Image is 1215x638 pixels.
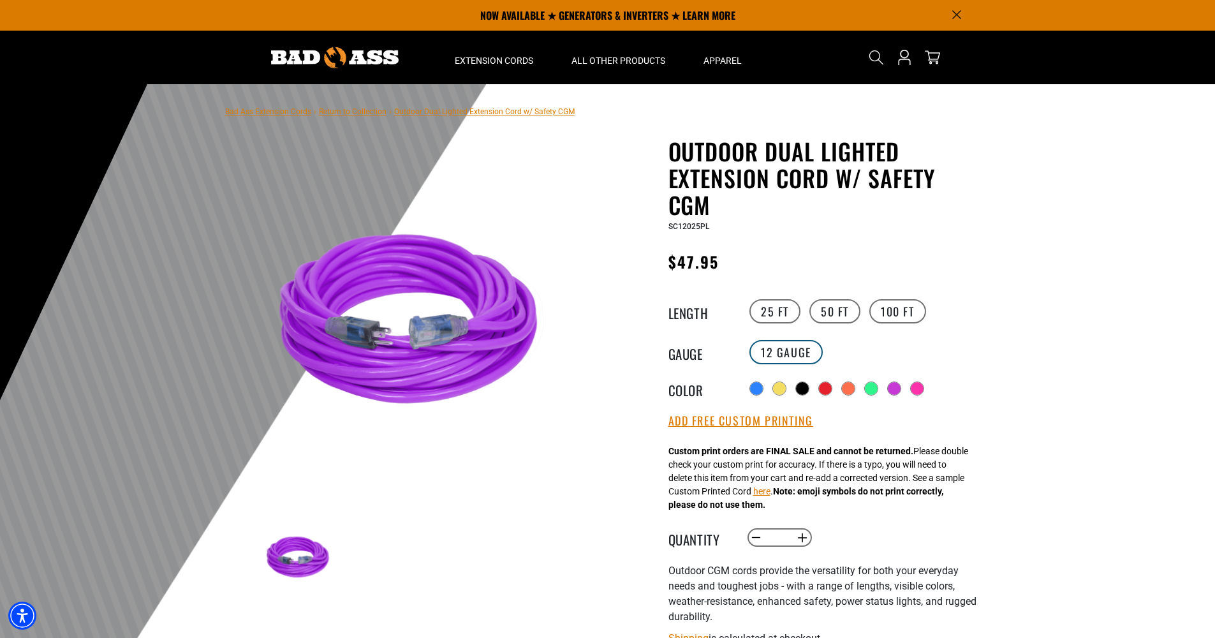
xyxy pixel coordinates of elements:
span: › [314,107,316,116]
summary: All Other Products [552,31,684,84]
span: $47.95 [668,250,719,273]
span: Apparel [703,55,742,66]
summary: Apparel [684,31,761,84]
span: › [389,107,392,116]
img: Purple [263,521,337,595]
label: 25 FT [749,299,800,323]
strong: Custom print orders are FINAL SALE and cannot be returned. [668,446,913,456]
h1: Outdoor Dual Lighted Extension Cord w/ Safety CGM [668,138,981,218]
span: Extension Cords [455,55,533,66]
legend: Color [668,380,732,397]
legend: Length [668,303,732,320]
strong: Note: emoji symbols do not print correctly, please do not use them. [668,486,943,510]
span: SC12025PL [668,222,709,231]
a: Bad Ass Extension Cords [225,107,311,116]
div: Please double check your custom print for accuracy. If there is a typo, you will need to delete t... [668,445,968,512]
a: Open this option [894,31,915,84]
img: Purple [263,170,570,478]
button: here [753,485,770,498]
label: 12 Gauge [749,340,823,364]
a: cart [922,50,943,65]
legend: Gauge [668,344,732,360]
span: Outdoor Dual Lighted Extension Cord w/ Safety CGM [394,107,575,116]
div: Accessibility Menu [8,602,36,630]
span: All Other Products [571,55,665,66]
label: Quantity [668,530,732,546]
nav: breadcrumbs [225,103,575,119]
img: Bad Ass Extension Cords [271,47,399,68]
button: Add Free Custom Printing [668,414,813,428]
label: 50 FT [809,299,860,323]
label: 100 FT [869,299,926,323]
span: Outdoor CGM cords provide the versatility for both your everyday needs and toughest jobs - with a... [668,565,976,623]
summary: Search [866,47,887,68]
a: Return to Collection [319,107,387,116]
summary: Extension Cords [436,31,552,84]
